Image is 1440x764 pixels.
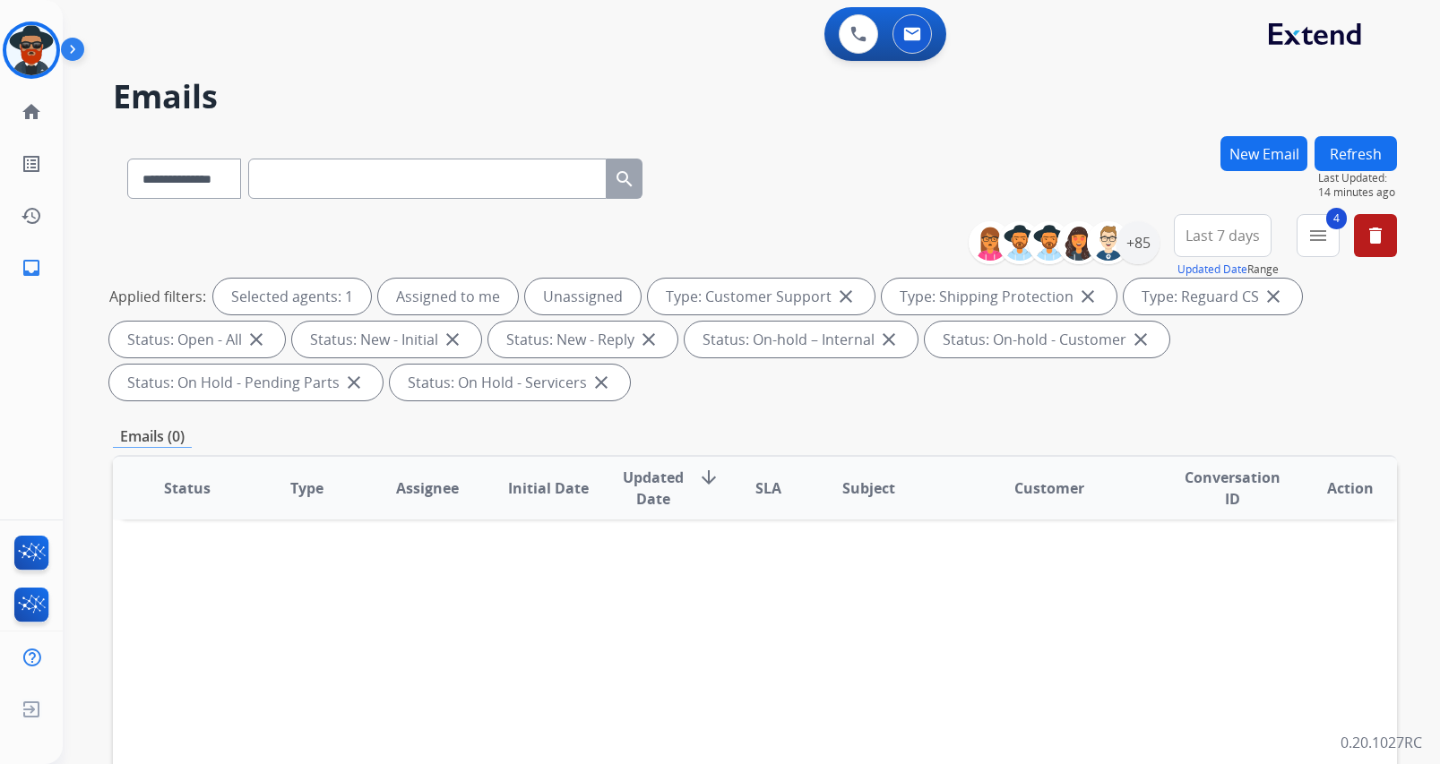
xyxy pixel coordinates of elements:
span: Customer [1014,477,1084,499]
span: Conversation ID [1185,467,1280,510]
div: Status: On Hold - Pending Parts [109,365,383,400]
span: Type [290,477,323,499]
div: Selected agents: 1 [213,279,371,314]
mat-icon: close [878,329,900,350]
div: Status: Open - All [109,322,285,357]
span: Subject [842,477,895,499]
span: SLA [755,477,781,499]
th: Action [1277,457,1397,519]
span: Last Updated: [1318,171,1397,185]
span: Range [1177,262,1279,277]
button: Last 7 days [1174,214,1272,257]
mat-icon: list_alt [21,153,42,175]
mat-icon: close [343,372,365,393]
mat-icon: close [1077,286,1099,307]
p: 0.20.1027RC [1341,732,1422,753]
mat-icon: history [21,205,42,227]
div: Assigned to me [378,279,518,314]
mat-icon: close [1263,286,1284,307]
p: Emails (0) [113,425,192,448]
span: 4 [1326,208,1347,229]
div: Status: On Hold - Servicers [390,365,630,400]
mat-icon: delete [1365,225,1386,246]
mat-icon: home [21,101,42,123]
p: Applied filters: [109,286,206,307]
span: 14 minutes ago [1318,185,1397,200]
mat-icon: close [591,372,612,393]
button: Updated Date [1177,262,1247,277]
img: avatar [6,25,56,75]
div: Unassigned [525,279,641,314]
mat-icon: close [246,329,267,350]
button: 4 [1297,214,1340,257]
div: +85 [1117,221,1160,264]
mat-icon: menu [1307,225,1329,246]
span: Last 7 days [1186,232,1260,239]
mat-icon: close [835,286,857,307]
div: Status: New - Reply [488,322,677,357]
div: Type: Customer Support [648,279,875,314]
mat-icon: inbox [21,257,42,279]
span: Status [164,477,211,499]
mat-icon: search [614,168,635,190]
button: Refresh [1315,136,1397,171]
div: Type: Reguard CS [1124,279,1302,314]
div: Type: Shipping Protection [882,279,1117,314]
div: Status: On-hold – Internal [685,322,918,357]
h2: Emails [113,79,1397,115]
span: Initial Date [508,477,589,499]
button: New Email [1220,136,1307,171]
mat-icon: arrow_downward [698,467,720,488]
mat-icon: close [1130,329,1151,350]
span: Updated Date [623,467,684,510]
div: Status: On-hold - Customer [925,322,1169,357]
mat-icon: close [638,329,660,350]
div: Status: New - Initial [292,322,481,357]
span: Assignee [396,477,459,499]
mat-icon: close [442,329,463,350]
